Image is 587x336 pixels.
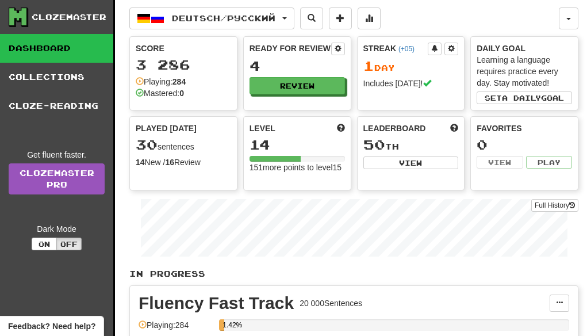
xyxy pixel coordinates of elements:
button: Play [526,156,572,169]
span: 50 [363,136,385,152]
strong: 14 [136,158,145,167]
span: Played [DATE] [136,123,197,134]
button: Search sentences [300,7,323,29]
div: Score [136,43,231,54]
div: Get fluent faster. [9,149,105,161]
div: New / Review [136,156,231,168]
div: Mastered: [136,87,184,99]
button: View [477,156,523,169]
div: Day [363,59,459,74]
div: 20 000 Sentences [300,297,362,309]
div: Playing: [136,76,186,87]
button: Seta dailygoal [477,91,572,104]
div: 151 more points to level 15 [250,162,345,173]
strong: 284 [172,77,186,86]
span: 30 [136,136,158,152]
button: Off [56,238,82,250]
div: 4 [250,59,345,73]
button: On [32,238,57,250]
button: Add sentence to collection [329,7,352,29]
a: (+05) [398,45,415,53]
div: 0 [477,138,572,152]
div: th [363,138,459,152]
button: More stats [358,7,381,29]
span: Open feedback widget [8,320,95,332]
p: In Progress [129,268,578,280]
div: Streak [363,43,428,54]
div: sentences [136,138,231,152]
div: Dark Mode [9,223,105,235]
span: This week in points, UTC [450,123,458,134]
div: 3 286 [136,58,231,72]
span: Level [250,123,275,134]
div: Includes [DATE]! [363,78,459,89]
div: Learning a language requires practice every day. Stay motivated! [477,54,572,89]
strong: 16 [165,158,174,167]
span: Deutsch / Русский [172,13,275,23]
div: Daily Goal [477,43,572,54]
button: Review [250,77,345,94]
div: Favorites [477,123,572,134]
strong: 0 [179,89,184,98]
span: 1 [363,58,374,74]
button: View [363,156,459,169]
button: Deutsch/Русский [129,7,294,29]
div: 1.42% [222,319,224,331]
span: Score more points to level up [337,123,345,134]
div: Clozemaster [32,12,106,23]
div: 14 [250,138,345,152]
div: Ready for Review [250,43,331,54]
button: Full History [531,199,578,212]
div: Fluency Fast Track [139,295,294,312]
a: ClozemasterPro [9,163,105,194]
span: a daily [502,94,541,102]
span: Leaderboard [363,123,426,134]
